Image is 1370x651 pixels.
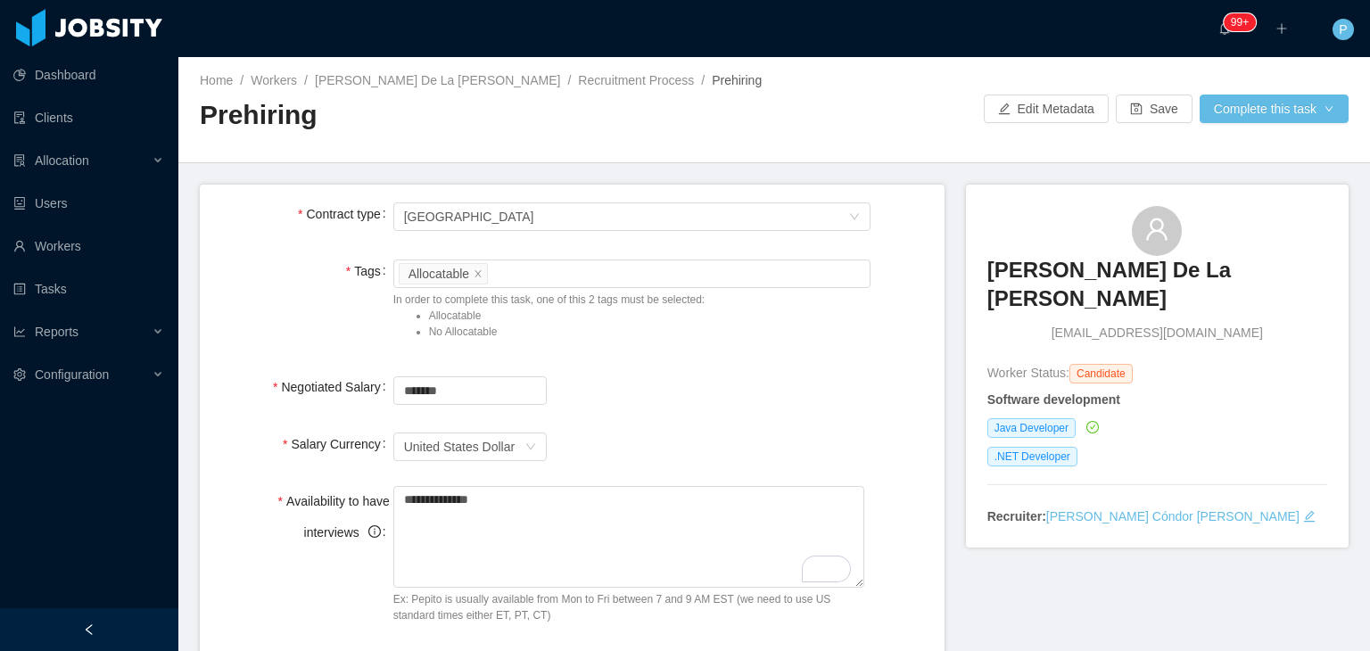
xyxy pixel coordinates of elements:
[987,392,1120,407] strong: Software development
[1275,22,1288,35] i: icon: plus
[429,308,871,324] li: Allocatable
[984,95,1109,123] button: icon: editEdit Metadata
[298,207,393,221] label: Contract type
[1200,95,1349,123] button: Complete this taskicon: down
[1339,19,1347,40] span: P
[286,494,393,540] span: Availability to have interviews
[712,73,762,87] span: Prehiring
[525,441,536,454] i: icon: down
[240,73,243,87] span: /
[394,377,546,404] input: Negotiated Salary
[393,486,864,589] textarea: To enrich screen reader interactions, please activate Accessibility in Grammarly extension settings
[273,380,393,394] label: Negotiated Salary
[987,256,1327,314] h3: [PERSON_NAME] De La [PERSON_NAME]
[35,325,78,339] span: Reports
[399,263,489,284] li: Allocatable
[315,73,560,87] a: [PERSON_NAME] De La [PERSON_NAME]
[346,264,393,278] label: Tags
[987,447,1077,466] span: .NET Developer
[304,73,308,87] span: /
[404,203,534,230] div: USA
[13,368,26,381] i: icon: setting
[849,211,860,224] i: icon: down
[1083,420,1099,434] a: icon: check-circle
[13,185,164,221] a: icon: robotUsers
[283,437,393,451] label: Salary Currency
[987,509,1046,523] strong: Recruiter:
[13,325,26,338] i: icon: line-chart
[200,97,774,134] h2: Prehiring
[409,264,470,284] div: Allocatable
[987,256,1327,325] a: [PERSON_NAME] De La [PERSON_NAME]
[251,73,297,87] a: Workers
[13,271,164,307] a: icon: profileTasks
[13,228,164,264] a: icon: userWorkers
[491,263,501,284] input: Tags
[13,57,164,93] a: icon: pie-chartDashboard
[1144,217,1169,242] i: icon: user
[13,154,26,167] i: icon: solution
[429,324,871,340] li: No Allocatable
[1086,421,1099,433] i: icon: check-circle
[474,268,483,279] i: icon: close
[35,153,89,168] span: Allocation
[567,73,571,87] span: /
[1224,13,1256,31] sup: 1722
[1052,324,1263,342] span: [EMAIL_ADDRESS][DOMAIN_NAME]
[987,366,1069,380] span: Worker Status:
[1303,510,1316,523] i: icon: edit
[987,418,1076,438] span: Java Developer
[200,73,233,87] a: Home
[1046,509,1300,523] a: [PERSON_NAME] Cóndor [PERSON_NAME]
[393,591,871,623] p: Ex: Pepito is usually available from Mon to Fri between 7 and 9 AM EST (we need to use US standar...
[1069,364,1133,383] span: Candidate
[1116,95,1193,123] button: icon: saveSave
[1218,22,1231,35] i: icon: bell
[393,292,871,340] p: In order to complete this task, one of this 2 tags must be selected:
[13,100,164,136] a: icon: auditClients
[404,433,516,460] div: United States Dollar
[35,367,109,382] span: Configuration
[368,526,381,540] i: icon: info-circle
[701,73,705,87] span: /
[578,73,694,87] a: Recruitment Process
